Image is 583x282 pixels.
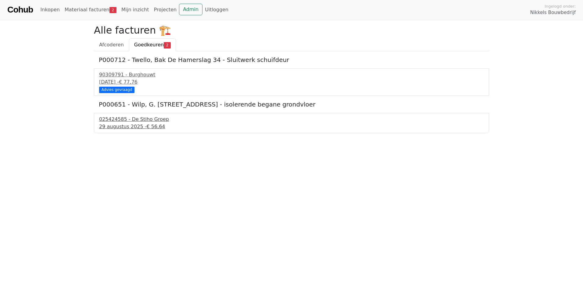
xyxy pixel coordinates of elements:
[202,4,231,16] a: Uitloggen
[99,78,484,86] div: [DATE] -
[530,9,576,16] span: Nikkels Bouwbedrijf
[99,116,484,130] a: 025424585 - De Stiho Groep29 augustus 2025 -€ 56,64
[38,4,62,16] a: Inkopen
[99,56,484,63] h5: P000712 - Twello, Bak De Hamerslag 34 - Sluitwerk schuifdeur
[164,42,171,48] span: 2
[99,71,484,78] div: 90309791 - Burghouwt
[62,4,119,16] a: Materiaal facturen2
[94,24,489,36] h2: Alle facturen 🏗️
[545,3,576,9] span: Ingelogd onder:
[119,4,152,16] a: Mijn inzicht
[99,42,124,48] span: Afcoderen
[99,71,484,92] a: 90309791 - Burghouwt[DATE] -€ 77,76 Advies gevraagd
[134,42,164,48] span: Goedkeuren
[7,2,33,17] a: Cohub
[99,123,484,130] div: 29 augustus 2025 -
[109,7,116,13] span: 2
[119,79,138,85] span: € 77,76
[146,124,165,129] span: € 56,64
[99,101,484,108] h5: P000651 - Wilp, G. [STREET_ADDRESS] - isolerende begane grondvloer
[129,38,176,51] a: Goedkeuren2
[99,87,134,93] div: Advies gevraagd
[179,4,202,15] a: Admin
[99,116,484,123] div: 025424585 - De Stiho Groep
[94,38,129,51] a: Afcoderen
[151,4,179,16] a: Projecten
